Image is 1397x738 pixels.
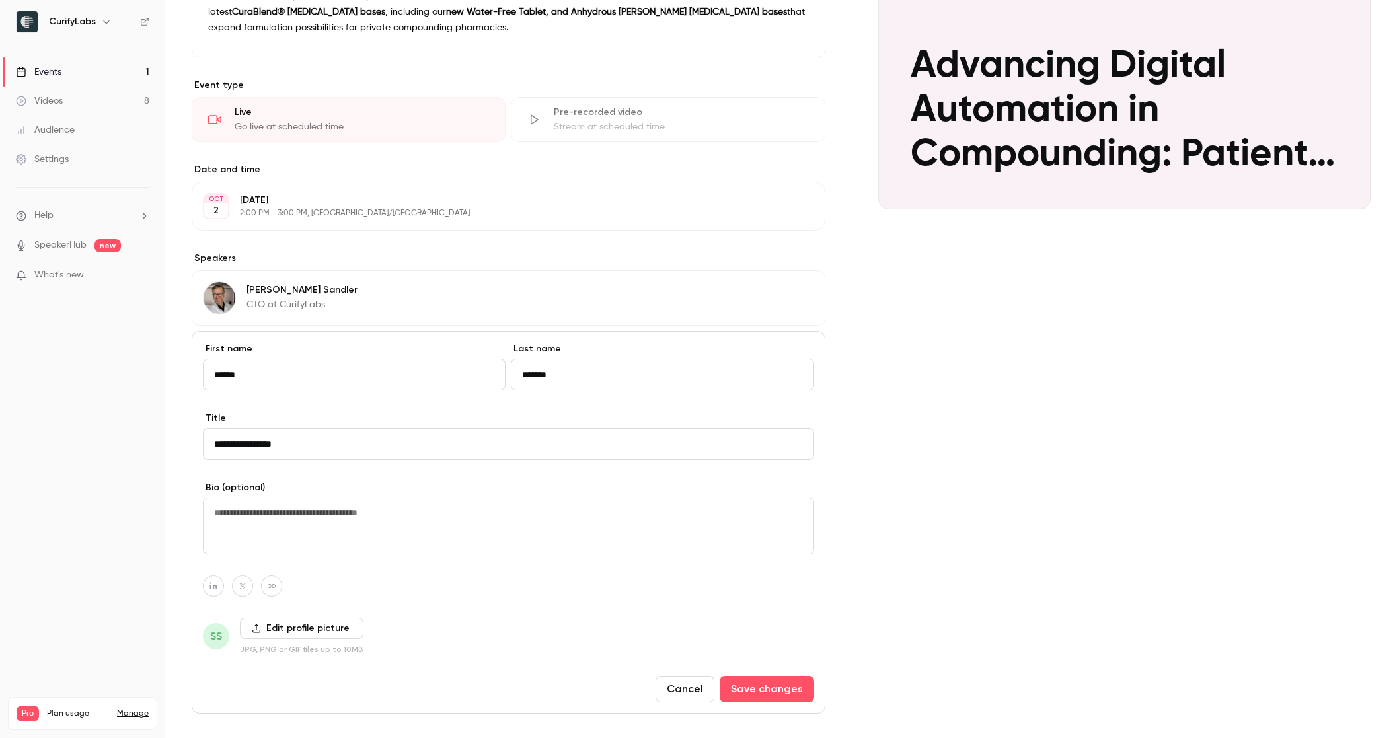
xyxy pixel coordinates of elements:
[117,708,149,719] a: Manage
[232,7,385,17] strong: CuraBlend® [MEDICAL_DATA] bases
[16,94,63,108] div: Videos
[203,412,814,425] label: Title
[192,97,506,142] div: LiveGo live at scheduled time
[203,481,814,494] label: Bio (optional)
[34,239,87,252] a: SpeakerHub
[240,644,363,655] p: JPG, PNG or GIF files up to 10MB
[554,120,808,133] div: Stream at scheduled time
[16,65,61,79] div: Events
[16,124,75,137] div: Audience
[246,283,358,297] p: [PERSON_NAME] Sandler
[34,268,84,282] span: What's new
[34,209,54,223] span: Help
[656,676,714,702] button: Cancel
[240,194,755,207] p: [DATE]
[133,270,149,281] iframe: Noticeable Trigger
[17,706,39,721] span: Pro
[94,239,121,252] span: new
[16,153,69,166] div: Settings
[240,208,755,219] p: 2:00 PM - 3:00 PM, [GEOGRAPHIC_DATA]/[GEOGRAPHIC_DATA]
[204,282,235,314] img: Niklas Sandler
[192,270,825,326] div: Niklas Sandler[PERSON_NAME] SandlerCTO at CurifyLabs
[210,628,222,644] span: SS
[720,676,814,702] button: Save changes
[554,106,808,119] div: Pre-recorded video
[446,7,787,17] strong: new Water-Free Tablet, and Anhydrous [PERSON_NAME] [MEDICAL_DATA] bases
[213,204,219,217] p: 2
[511,97,825,142] div: Pre-recorded videoStream at scheduled time
[511,342,813,355] label: Last name
[204,194,228,203] div: OCT
[246,298,358,311] p: CTO at CurifyLabs
[235,120,489,133] div: Go live at scheduled time
[192,252,825,265] label: Speakers
[240,618,363,639] label: Edit profile picture
[192,79,825,92] p: Event type
[235,106,489,119] div: Live
[192,163,825,176] label: Date and time
[47,708,109,719] span: Plan usage
[49,15,96,28] h6: CurifyLabs
[16,209,149,223] li: help-dropdown-opener
[17,11,38,32] img: CurifyLabs
[203,342,506,355] label: First name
